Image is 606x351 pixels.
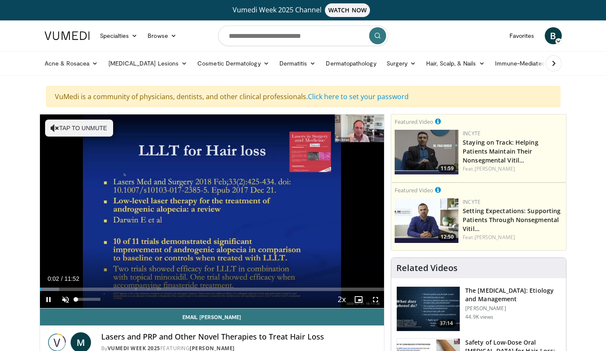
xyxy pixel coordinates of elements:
h4: Lasers and PRP and Other Novel Therapies to Treat Hair Loss [101,332,378,342]
span: 0:02 [48,275,59,282]
span: 37:14 [436,319,457,328]
input: Search topics, interventions [218,26,388,46]
span: 11:59 [438,165,456,172]
div: Feat. [463,165,563,173]
div: Volume Level [76,298,100,301]
div: Progress Bar [40,288,384,291]
a: 12:50 [395,198,458,243]
button: Enable picture-in-picture mode [350,291,367,308]
div: VuMedi is a community of physicians, dentists, and other clinical professionals. [46,86,560,107]
small: Featured Video [395,118,433,126]
span: 12:50 [438,233,456,241]
a: Click here to set your password [308,92,409,101]
img: VuMedi Logo [45,31,90,40]
h4: Related Videos [396,263,458,273]
img: fe0751a3-754b-4fa7-bfe3-852521745b57.png.150x105_q85_crop-smart_upscale.jpg [395,130,458,174]
a: [PERSON_NAME] [475,234,515,241]
button: Playback Rate [333,291,350,308]
a: Staying on Track: Helping Patients Maintain Their Nonsegmental Vitil… [463,138,538,164]
a: Acne & Rosacea [40,55,103,72]
a: [PERSON_NAME] [475,165,515,172]
h3: The [MEDICAL_DATA]: Etiology and Management [465,286,561,303]
a: Incyte [463,130,481,137]
a: Hair, Scalp, & Nails [421,55,489,72]
img: 98b3b5a8-6d6d-4e32-b979-fd4084b2b3f2.png.150x105_q85_crop-smart_upscale.jpg [395,198,458,243]
a: Email [PERSON_NAME] [40,308,384,325]
a: 11:59 [395,130,458,174]
a: Specialties [95,27,143,44]
video-js: Video Player [40,114,384,308]
a: Vumedi Week 2025 ChannelWATCH NOW [46,3,560,17]
button: Pause [40,291,57,308]
a: Dermatopathology [321,55,381,72]
p: [PERSON_NAME] [465,305,561,312]
a: Incyte [463,198,481,205]
a: B [545,27,562,44]
a: [MEDICAL_DATA] Lesions [103,55,193,72]
img: c5af237d-e68a-4dd3-8521-77b3daf9ece4.150x105_q85_crop-smart_upscale.jpg [397,287,460,331]
small: Featured Video [395,186,433,194]
a: Dermatitis [274,55,321,72]
span: 11:52 [64,275,79,282]
a: Favorites [504,27,540,44]
a: Cosmetic Dermatology [192,55,274,72]
div: Feat. [463,234,563,241]
button: Fullscreen [367,291,384,308]
button: Unmute [57,291,74,308]
span: / [61,275,63,282]
a: Browse [142,27,182,44]
a: Setting Expectations: Supporting Patients Through Nonsegmental Vitil… [463,207,560,233]
a: 37:14 The [MEDICAL_DATA]: Etiology and Management [PERSON_NAME] 44.9K views [396,286,561,331]
p: 44.9K views [465,314,493,320]
span: WATCH NOW [325,3,370,17]
a: Surgery [381,55,421,72]
button: Tap to unmute [45,120,113,137]
a: Immune-Mediated [490,55,559,72]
